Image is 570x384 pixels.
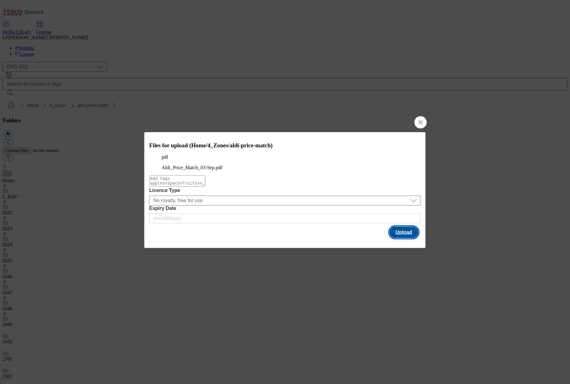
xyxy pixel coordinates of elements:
[390,227,419,238] button: Upload
[144,132,426,248] div: Modal
[162,165,408,170] figcaption: Aldi_Price_Match_03-Sep.pdf
[415,116,427,129] button: Close Modal
[162,154,408,160] p: pdf
[149,142,421,149] h3: Files for upload (Home/4_Zones/aldi-price-match)
[149,188,421,193] label: Licence Type
[149,206,421,211] label: Expiry Date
